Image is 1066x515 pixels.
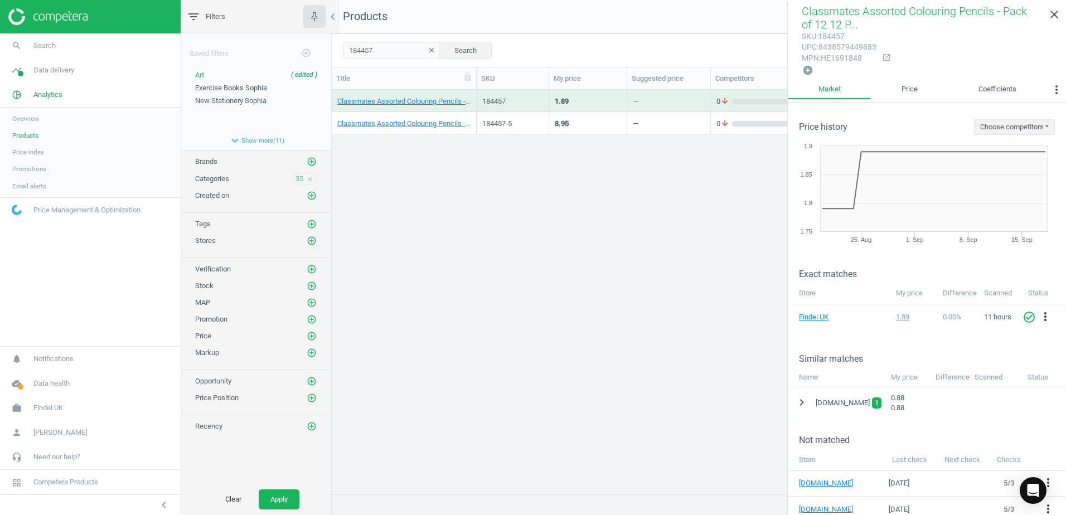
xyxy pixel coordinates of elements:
i: add_circle_outline [307,157,317,167]
span: Data health [33,378,70,388]
div: Saved filters [181,33,331,65]
i: add_circle_outline [307,264,317,274]
button: add_circle_outline [306,331,317,342]
button: add_circle_outline [306,235,317,246]
i: close [1048,8,1061,21]
span: Price index [12,148,44,157]
span: [DOMAIN_NAME] [816,398,870,408]
button: add_circle [802,64,814,77]
div: Title [336,74,472,84]
button: add_circle_outline [306,264,317,275]
a: Findel UK [799,312,855,322]
tspan: 1. Sep [906,236,924,243]
span: New Stationery Sophia [195,96,266,105]
span: Promotions [12,164,46,173]
span: mpn [802,54,819,62]
div: Competitors [715,74,840,84]
button: Search [439,42,492,59]
span: Findel UK [33,403,63,413]
th: Difference [937,283,978,304]
i: add_circle_outline [307,376,317,386]
span: 1 [875,397,879,409]
div: : 8438579449883 [802,42,876,52]
div: — [633,119,638,133]
th: My price [890,283,937,304]
button: add_circle_outline [306,190,317,201]
i: add_circle_outline [301,48,311,58]
button: add_circle_outline [306,347,317,358]
span: Data delivery [33,65,74,75]
span: Search [33,41,56,51]
span: [PERSON_NAME] [33,427,87,438]
i: search [6,35,27,56]
span: Price [195,332,211,340]
div: 1.89 [896,312,932,322]
button: add_circle_outline [306,156,317,167]
i: add_circle [802,65,813,76]
i: open_in_new [882,53,891,62]
input: SKU/Title search [343,42,440,59]
i: add_circle_outline [307,331,317,341]
div: 184457 [482,96,543,106]
i: cloud_done [6,373,27,394]
th: Store [788,449,883,470]
div: — [633,96,638,110]
span: Categories [195,174,229,183]
h3: Price history [799,122,847,132]
h3: Exact matches [799,269,1066,279]
i: person [6,422,27,443]
i: more_vert [1041,476,1055,489]
i: work [6,397,27,419]
i: add_circle_outline [307,393,317,403]
button: Clear [214,489,253,509]
span: Analytics [33,90,62,100]
span: Price Management & Optimization [33,205,140,215]
div: : 184457 [802,31,876,42]
button: chevron_right [792,392,812,413]
div: SKU [481,74,544,84]
i: arrow_downward [720,119,729,129]
th: Next check [936,449,989,470]
button: chevron_left [150,498,178,512]
span: Tags [195,220,211,228]
th: Store [788,283,890,304]
button: add_circle_outline [306,392,317,404]
div: My price [554,74,622,84]
a: [DOMAIN_NAME] [799,504,866,514]
span: upc [802,42,817,51]
i: pie_chart_outlined [6,84,27,105]
div: Difference [930,367,969,387]
div: Name [788,367,885,387]
span: Opportunity [195,377,231,385]
a: [DOMAIN_NAME] [799,478,866,488]
button: Apply [259,489,299,509]
i: add_circle_outline [307,348,317,358]
span: Price Position [195,393,239,402]
span: Overview [12,114,39,123]
th: Checks [989,449,1029,470]
i: expand_more [228,134,241,147]
span: [DATE] [889,505,909,513]
span: [DATE] [889,479,909,487]
span: 0.88 0.88 [891,393,904,412]
i: close [306,175,314,183]
div: : HE1691848 [802,53,876,64]
i: notifications [6,348,27,370]
img: wGWNvw8QSZomAAAAABJRU5ErkJggg== [12,205,22,215]
div: ( edited ) [291,70,317,80]
i: add_circle_outline [307,421,317,431]
text: 1.75 [801,228,812,235]
button: add_circle_outline [306,376,317,387]
th: Last check [883,449,936,470]
div: Open Intercom Messenger [1020,477,1046,504]
button: Choose competitors [974,119,1055,135]
text: 1.85 [801,171,812,178]
i: chevron_left [157,498,171,512]
span: 0.00 % [943,313,962,321]
i: timeline [6,60,27,81]
button: more_vert [1041,476,1055,490]
span: 0 [716,96,732,106]
button: add_circle_outline [306,314,317,325]
i: headset_mic [6,446,27,468]
span: Markup [195,348,219,357]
